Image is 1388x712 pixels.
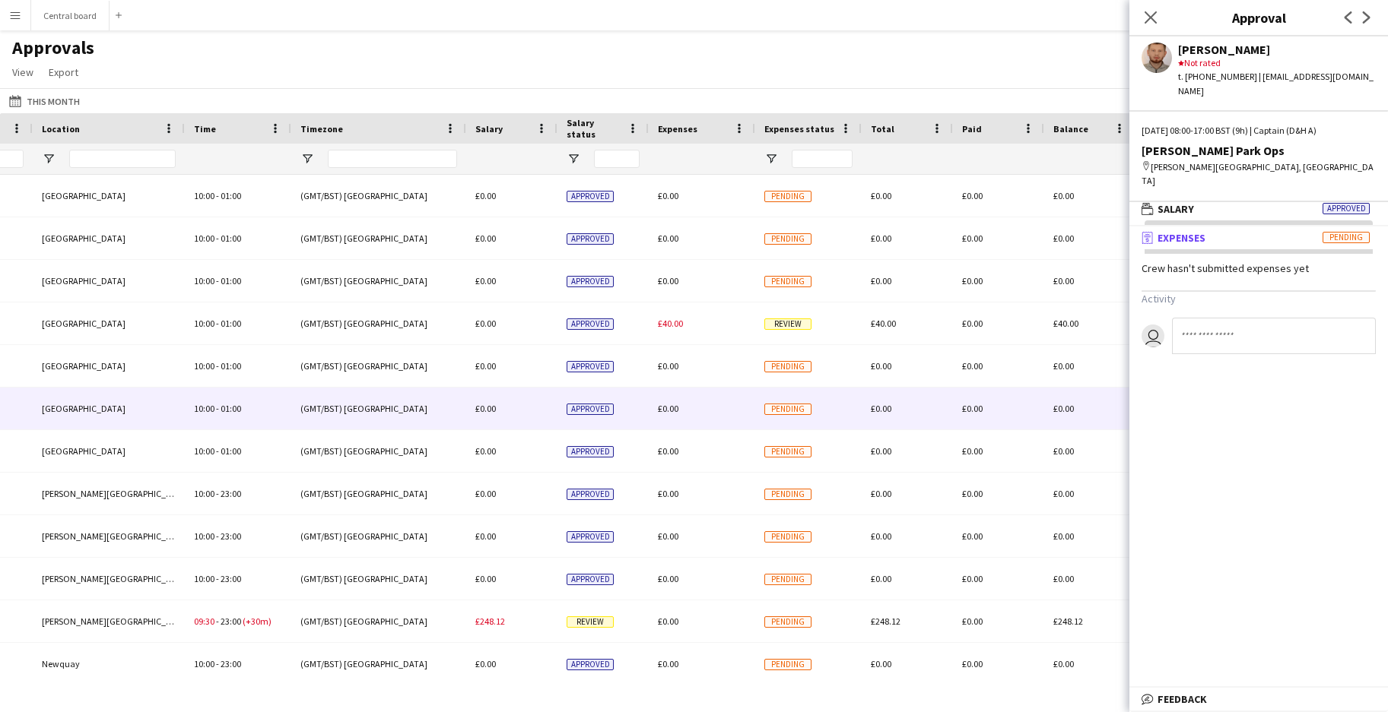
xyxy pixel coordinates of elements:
[1129,226,1388,249] mat-expansion-panel-header: ExpensesPending
[1053,360,1074,372] span: £0.00
[1053,123,1088,134] span: Balance
[594,150,640,168] input: Salary status Filter Input
[33,345,185,387] div: [GEOGRAPHIC_DATA]
[33,643,185,685] div: Newquay
[221,658,241,669] span: 23:00
[962,233,983,244] span: £0.00
[194,360,214,372] span: 10:00
[33,473,185,514] div: [PERSON_NAME][GEOGRAPHIC_DATA]
[792,150,853,168] input: Expenses status Filter Input
[31,1,110,30] button: Central board
[1053,318,1078,329] span: £40.00
[33,175,185,217] div: [GEOGRAPHIC_DATA]
[33,388,185,429] div: [GEOGRAPHIC_DATA]
[216,615,219,627] span: -
[216,573,219,584] span: -
[871,445,891,457] span: £0.00
[962,445,983,457] span: £0.00
[1053,233,1074,244] span: £0.00
[658,445,678,457] span: £0.00
[1178,43,1376,56] div: [PERSON_NAME]
[1129,688,1388,710] mat-expansion-panel-header: Feedback
[243,615,272,627] span: (+30m)
[291,260,466,302] div: (GMT/BST) [GEOGRAPHIC_DATA]
[291,302,466,344] div: (GMT/BST) [GEOGRAPHIC_DATA]
[475,275,496,286] span: £0.00
[475,445,496,457] span: £0.00
[764,361,812,372] span: Pending
[567,403,614,415] span: Approved
[221,360,241,372] span: 01:00
[658,615,678,627] span: £0.00
[216,403,219,414] span: -
[1053,615,1083,627] span: £248.12
[194,123,216,134] span: Time
[567,318,614,330] span: Approved
[1053,445,1074,457] span: £0.00
[221,190,241,201] span: 01:00
[764,123,834,134] span: Expenses status
[194,275,214,286] span: 10:00
[962,403,983,414] span: £0.00
[475,403,496,414] span: £0.00
[291,473,466,514] div: (GMT/BST) [GEOGRAPHIC_DATA]
[764,531,812,543] span: Pending
[764,318,812,330] span: Review
[475,318,496,329] span: £0.00
[1323,232,1370,243] span: Pending
[764,276,812,287] span: Pending
[567,233,614,245] span: Approved
[764,446,812,457] span: Pending
[6,62,40,82] a: View
[871,658,891,669] span: £0.00
[764,152,778,166] button: Open Filter Menu
[871,190,891,201] span: £0.00
[1178,70,1376,97] div: t. [PHONE_NUMBER] | [EMAIL_ADDRESS][DOMAIN_NAME]
[962,488,983,499] span: £0.00
[658,488,678,499] span: £0.00
[194,658,214,669] span: 10:00
[221,573,241,584] span: 23:00
[475,123,503,134] span: Salary
[221,318,241,329] span: 01:00
[567,616,614,628] span: Review
[962,275,983,286] span: £0.00
[43,62,84,82] a: Export
[764,403,812,415] span: Pending
[291,600,466,642] div: (GMT/BST) [GEOGRAPHIC_DATA]
[475,573,496,584] span: £0.00
[291,388,466,429] div: (GMT/BST) [GEOGRAPHIC_DATA]
[658,360,678,372] span: £0.00
[871,275,891,286] span: £0.00
[194,190,214,201] span: 10:00
[1053,573,1074,584] span: £0.00
[1142,292,1376,305] h3: Activity
[1053,658,1074,669] span: £0.00
[194,318,214,329] span: 10:00
[12,65,33,79] span: View
[658,403,678,414] span: £0.00
[291,430,466,472] div: (GMT/BST) [GEOGRAPHIC_DATA]
[49,65,78,79] span: Export
[871,360,891,372] span: £0.00
[658,318,683,329] span: £40.00
[567,191,614,202] span: Approved
[194,445,214,457] span: 10:00
[33,600,185,642] div: [PERSON_NAME][GEOGRAPHIC_DATA]
[475,658,496,669] span: £0.00
[567,489,614,500] span: Approved
[216,233,219,244] span: -
[962,615,983,627] span: £0.00
[658,275,678,286] span: £0.00
[69,150,176,168] input: Location Filter Input
[216,318,219,329] span: -
[291,217,466,259] div: (GMT/BST) [GEOGRAPHIC_DATA]
[764,659,812,670] span: Pending
[194,403,214,414] span: 10:00
[221,615,241,627] span: 23:00
[658,530,678,542] span: £0.00
[764,191,812,202] span: Pending
[291,558,466,600] div: (GMT/BST) [GEOGRAPHIC_DATA]
[33,430,185,472] div: [GEOGRAPHIC_DATA]
[871,403,891,414] span: £0.00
